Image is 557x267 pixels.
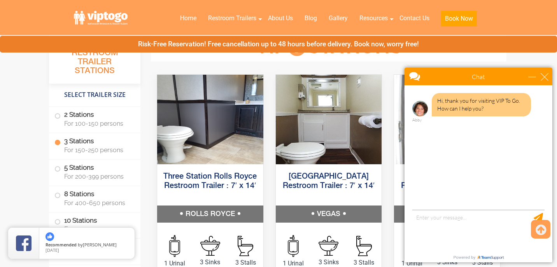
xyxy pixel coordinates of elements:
[46,242,77,248] span: Recommended
[394,75,500,164] img: Side view of three station restroom trailer with three separate doors with signs
[54,213,135,237] label: 10 Stations
[202,10,262,27] a: Restroom Trailers
[174,10,202,27] a: Home
[276,75,382,164] img: Side view of three station restroom trailer with three separate doors with signs
[157,206,263,223] h5: ROLLS ROYCE
[283,172,375,190] a: [GEOGRAPHIC_DATA] Restroom Trailer : 7′ x 14′
[394,10,435,27] a: Contact Us
[323,10,354,27] a: Gallery
[354,10,394,27] a: Resources
[163,172,257,190] a: Three Station Rolls Royce Restroom Trailer : 7′ x 14′
[262,10,299,27] a: About Us
[441,11,477,26] button: Book Now
[400,63,557,267] iframe: Live Chat Box
[83,242,117,248] span: [PERSON_NAME]
[435,10,483,31] a: Book Now
[157,75,263,164] img: Side view of three station restroom trailer with three separate doors with signs
[54,107,135,131] label: 2 Stations
[311,258,347,267] span: 3 Sinks
[49,37,140,84] h3: All Portable Restroom Trailer Stations
[238,236,253,256] img: an icon of stall
[54,133,135,157] label: 3 Stations
[193,258,228,267] span: 3 Sinks
[288,235,299,257] img: an icon of urinal
[356,236,372,256] img: an icon of stall
[54,186,135,210] label: 8 Stations
[64,199,131,207] span: For 400-650 persons
[64,146,131,154] span: For 150-250 persons
[64,225,131,233] span: For 500-1150 persons
[64,173,131,180] span: For 200-399 persons
[319,236,338,256] img: an icon of sink
[49,88,140,102] h4: Select Trailer Size
[54,160,135,184] label: 5 Stations
[200,236,220,256] img: an icon of sink
[394,206,500,223] h5: STYLISH
[16,235,32,251] img: Review Rating
[243,36,414,58] h3: VIP Stations
[276,206,382,223] h5: VEGAS
[46,247,59,253] span: [DATE]
[46,242,128,248] span: by
[46,232,54,241] img: thumbs up icon
[64,120,131,127] span: For 100-150 persons
[299,10,323,27] a: Blog
[169,235,180,257] img: an icon of urinal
